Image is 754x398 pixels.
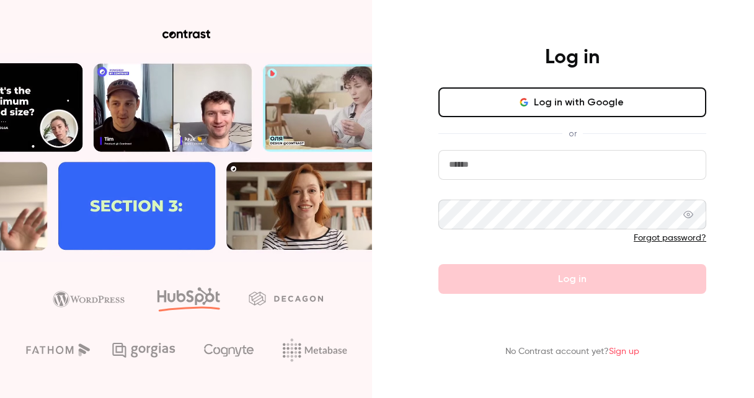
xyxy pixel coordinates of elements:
p: No Contrast account yet? [505,345,639,358]
a: Forgot password? [634,234,706,242]
img: decagon [249,291,323,305]
button: Log in with Google [438,87,706,117]
a: Sign up [609,347,639,356]
span: or [562,127,583,140]
h4: Log in [545,45,600,70]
